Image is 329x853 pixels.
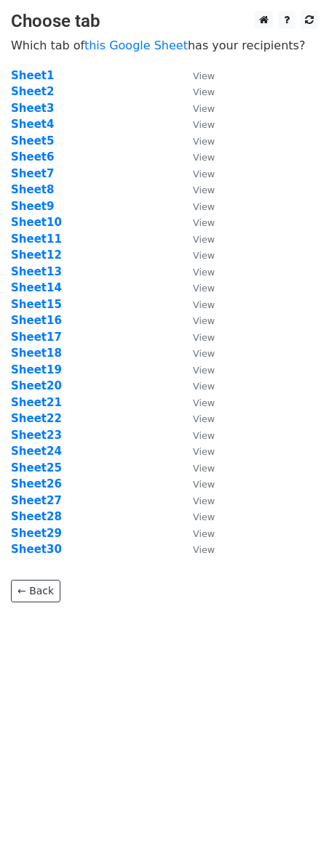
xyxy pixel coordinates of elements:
[193,446,215,457] small: View
[193,479,215,490] small: View
[178,429,215,442] a: View
[11,118,54,131] a: Sheet4
[193,267,215,278] small: View
[178,216,215,229] a: View
[178,445,215,458] a: View
[11,429,62,442] a: Sheet23
[178,477,215,490] a: View
[193,544,215,555] small: View
[11,167,54,180] a: Sheet7
[178,494,215,507] a: View
[178,167,215,180] a: View
[11,412,62,425] strong: Sheet22
[178,379,215,392] a: View
[193,119,215,130] small: View
[11,445,62,458] a: Sheet24
[11,233,62,246] strong: Sheet11
[11,216,62,229] a: Sheet10
[11,183,54,196] strong: Sheet8
[178,118,215,131] a: View
[178,331,215,344] a: View
[193,103,215,114] small: View
[193,512,215,522] small: View
[193,250,215,261] small: View
[178,298,215,311] a: View
[11,281,62,294] strong: Sheet14
[193,201,215,212] small: View
[193,430,215,441] small: View
[178,396,215,409] a: View
[11,477,62,490] a: Sheet26
[178,527,215,540] a: View
[178,461,215,474] a: View
[11,298,62,311] a: Sheet15
[178,248,215,262] a: View
[11,248,62,262] a: Sheet12
[84,39,188,52] a: this Google Sheet
[11,363,62,376] a: Sheet19
[11,11,318,32] h3: Choose tab
[11,461,62,474] a: Sheet25
[193,234,215,245] small: View
[11,102,54,115] strong: Sheet3
[178,412,215,425] a: View
[11,527,62,540] a: Sheet29
[193,381,215,392] small: View
[11,200,54,213] a: Sheet9
[178,102,215,115] a: View
[193,299,215,310] small: View
[178,314,215,327] a: View
[11,134,54,147] a: Sheet5
[193,496,215,506] small: View
[11,265,62,278] a: Sheet13
[11,494,62,507] a: Sheet27
[178,510,215,523] a: View
[178,347,215,360] a: View
[178,69,215,82] a: View
[193,365,215,376] small: View
[178,150,215,163] a: View
[11,150,54,163] strong: Sheet6
[11,379,62,392] a: Sheet20
[11,510,62,523] a: Sheet28
[193,413,215,424] small: View
[193,528,215,539] small: View
[11,580,60,602] a: ← Back
[193,152,215,163] small: View
[193,217,215,228] small: View
[11,314,62,327] a: Sheet16
[178,200,215,213] a: View
[11,85,54,98] a: Sheet2
[178,85,215,98] a: View
[178,543,215,556] a: View
[193,185,215,195] small: View
[193,315,215,326] small: View
[11,396,62,409] strong: Sheet21
[178,363,215,376] a: View
[193,86,215,97] small: View
[11,543,62,556] a: Sheet30
[178,134,215,147] a: View
[193,136,215,147] small: View
[11,331,62,344] a: Sheet17
[11,347,62,360] a: Sheet18
[178,183,215,196] a: View
[11,69,54,82] strong: Sheet1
